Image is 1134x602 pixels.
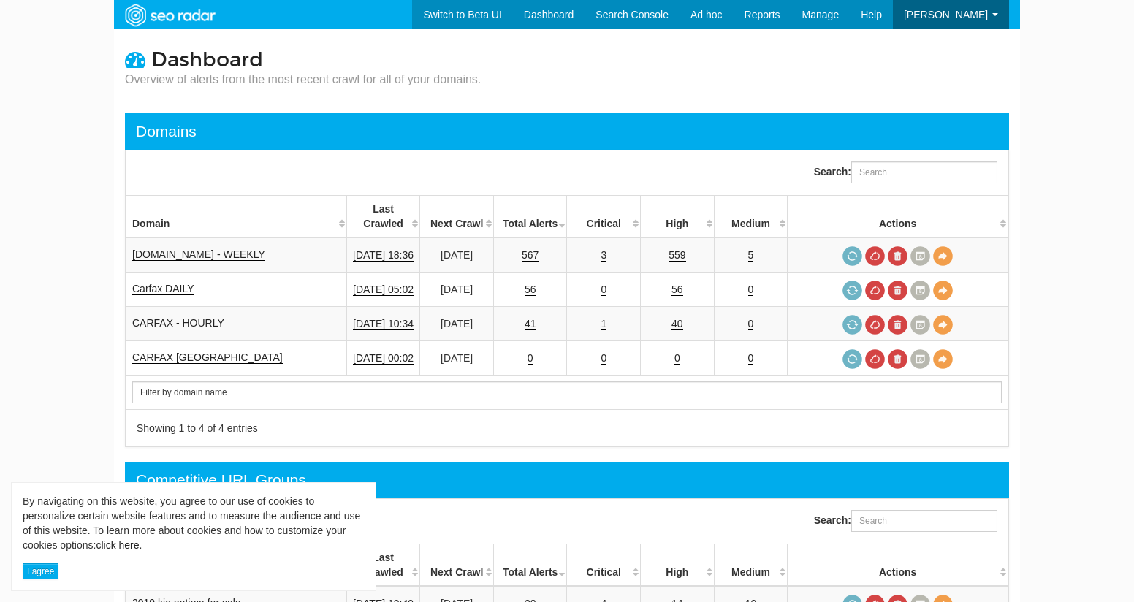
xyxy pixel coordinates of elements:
[714,544,788,587] th: Medium: activate to sort column descending
[748,352,754,365] a: 0
[671,318,683,330] a: 40
[910,315,930,335] a: Crawl History
[137,421,549,435] div: Showing 1 to 4 of 4 entries
[788,544,1008,587] th: Actions: activate to sort column ascending
[420,237,494,273] td: [DATE]
[714,196,788,238] th: Medium: activate to sort column descending
[96,539,139,551] a: click here
[420,341,494,376] td: [DATE]
[132,381,1002,403] input: Search
[788,196,1008,238] th: Actions: activate to sort column ascending
[814,510,997,532] label: Search:
[888,281,907,300] a: Delete most recent audit
[346,196,420,238] th: Last Crawled: activate to sort column descending
[132,248,265,261] a: [DOMAIN_NAME] - WEEKLY
[933,349,953,369] a: View Domain Overview
[802,9,840,20] span: Manage
[353,283,414,296] a: [DATE] 05:02
[136,121,197,142] div: Domains
[671,283,683,296] a: 56
[528,352,533,365] a: 0
[910,246,930,266] a: Crawl History
[420,196,494,238] th: Next Crawl: activate to sort column descending
[748,283,754,296] a: 0
[23,494,365,552] div: By navigating on this website, you agree to our use of cookies to personalize certain website fea...
[674,352,680,365] a: 0
[933,246,953,266] a: View Domain Overview
[119,2,220,28] img: SEORadar
[910,281,930,300] a: Crawl History
[493,196,567,238] th: Total Alerts: activate to sort column ascending
[933,315,953,335] a: View Domain Overview
[126,196,347,238] th: Domain: activate to sort column ascending
[420,307,494,341] td: [DATE]
[23,563,58,579] button: I agree
[842,349,862,369] a: Request a crawl
[125,72,481,88] small: Overview of alerts from the most recent crawl for all of your domains.
[601,318,606,330] a: 1
[641,544,715,587] th: High: activate to sort column descending
[851,510,997,532] input: Search:
[595,9,669,20] span: Search Console
[748,318,754,330] a: 0
[842,246,862,266] a: Request a crawl
[865,246,885,266] a: Cancel in-progress audit
[865,281,885,300] a: Cancel in-progress audit
[420,273,494,307] td: [DATE]
[641,196,715,238] th: High: activate to sort column descending
[567,196,641,238] th: Critical: activate to sort column descending
[522,249,539,262] a: 567
[814,161,997,183] label: Search:
[904,9,988,20] span: [PERSON_NAME]
[888,349,907,369] a: Delete most recent audit
[567,544,641,587] th: Critical: activate to sort column descending
[353,352,414,365] a: [DATE] 00:02
[525,318,536,330] a: 41
[910,349,930,369] a: Crawl History
[353,318,414,330] a: [DATE] 10:34
[125,49,145,69] i: 
[861,9,882,20] span: Help
[132,317,224,329] a: CARFAX - HOURLY
[601,352,606,365] a: 0
[842,281,862,300] a: Request a crawl
[601,283,606,296] a: 0
[842,315,862,335] a: Request a crawl
[865,349,885,369] a: Cancel in-progress audit
[669,249,685,262] a: 559
[865,315,885,335] a: Cancel in-progress audit
[690,9,723,20] span: Ad hoc
[346,544,420,587] th: Last Crawled: activate to sort column descending
[420,544,494,587] th: Next Crawl: activate to sort column descending
[132,283,194,295] a: Carfax DAILY
[888,246,907,266] a: Delete most recent audit
[888,315,907,335] a: Delete most recent audit
[151,47,263,72] span: Dashboard
[851,161,997,183] input: Search:
[601,249,606,262] a: 3
[136,469,306,491] div: Competitive URL Groups
[132,351,283,364] a: CARFAX [GEOGRAPHIC_DATA]
[933,281,953,300] a: View Domain Overview
[525,283,536,296] a: 56
[745,9,780,20] span: Reports
[748,249,754,262] a: 5
[353,249,414,262] a: [DATE] 18:36
[493,544,567,587] th: Total Alerts: activate to sort column ascending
